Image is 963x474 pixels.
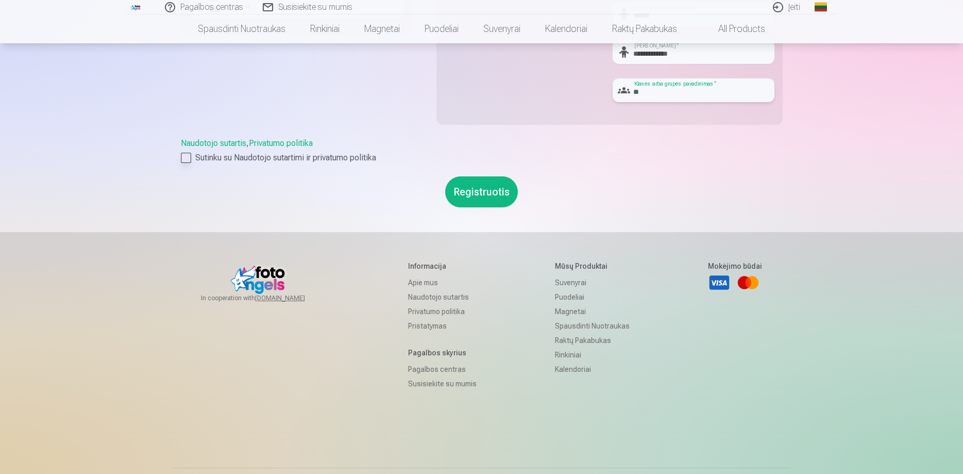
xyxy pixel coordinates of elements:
[408,377,477,391] a: Susisiekite su mumis
[555,261,630,271] h5: Mūsų produktai
[533,14,600,43] a: Kalendoriai
[408,261,477,271] h5: Informacija
[555,275,630,290] a: Suvenyrai
[555,319,630,333] a: Spausdinti nuotraukas
[689,14,778,43] a: All products
[555,348,630,362] a: Rinkiniai
[445,176,518,207] button: Registruotis
[412,14,471,43] a: Puodeliai
[352,14,412,43] a: Magnetai
[298,14,352,43] a: Rinkiniai
[408,319,477,333] a: Pristatymas
[555,362,630,377] a: Kalendoriai
[130,4,142,10] img: /fa2
[555,304,630,319] a: Magnetai
[408,290,477,304] a: Naudotojo sutartis
[181,138,246,148] a: Naudotojo sutartis
[255,294,330,302] a: [DOMAIN_NAME]
[600,14,689,43] a: Raktų pakabukas
[408,275,477,290] a: Apie mus
[708,271,731,294] a: Visa
[555,333,630,348] a: Raktų pakabukas
[181,152,783,164] label: Sutinku su Naudotojo sutartimi ir privatumo politika
[471,14,533,43] a: Suvenyrai
[737,271,759,294] a: Mastercard
[555,290,630,304] a: Puodeliai
[408,348,477,358] h5: Pagalbos skyrius
[708,261,762,271] h5: Mokėjimo būdai
[201,294,330,302] span: In cooperation with
[408,362,477,377] a: Pagalbos centras
[185,14,298,43] a: Spausdinti nuotraukas
[249,138,313,148] a: Privatumo politika
[408,304,477,319] a: Privatumo politika
[181,137,783,164] div: ,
